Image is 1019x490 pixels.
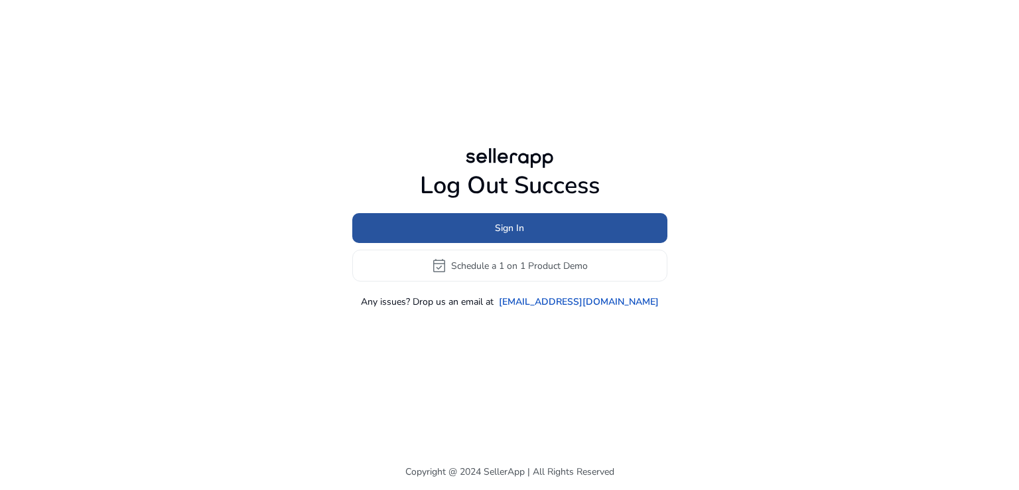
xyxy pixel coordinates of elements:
a: [EMAIL_ADDRESS][DOMAIN_NAME] [499,295,659,309]
button: event_availableSchedule a 1 on 1 Product Demo [352,250,667,282]
button: Sign In [352,213,667,243]
span: event_available [431,258,447,274]
span: Sign In [495,221,524,235]
p: Any issues? Drop us an email at [361,295,494,309]
h1: Log Out Success [352,171,667,200]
